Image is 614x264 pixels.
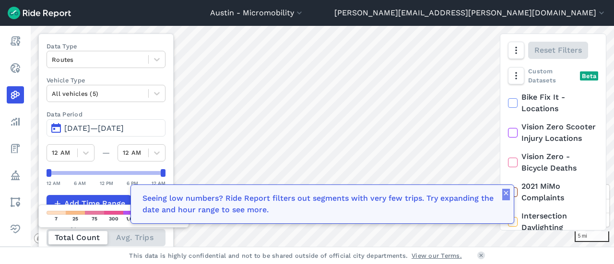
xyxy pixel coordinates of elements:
span: [DATE]—[DATE] [64,124,124,133]
a: Report [7,33,24,50]
a: Realtime [7,59,24,77]
label: Vision Zero Scooter Injury Locations [508,121,598,144]
div: 6 AM [74,179,86,187]
button: Reset Filters [528,42,588,59]
div: 12 PM [100,179,113,187]
label: Intersection Daylighting [508,210,598,233]
div: 5 mi [575,231,609,242]
label: 2021 MiMo Complaints [508,181,598,204]
button: [DATE]—[DATE] [47,119,165,137]
a: Heatmaps [7,86,24,103]
a: Areas [7,194,24,211]
img: Ride Report [8,7,71,19]
a: Analyze [7,113,24,130]
label: Bike Fix It - Locations [508,92,598,115]
a: View our Terms. [412,251,462,260]
span: Reset Filters [534,45,582,56]
a: Health [7,220,24,238]
div: 12 AM [47,179,60,187]
button: Austin - Micromobility [210,7,304,19]
canvas: Map [31,26,614,247]
div: 12 AM [152,179,165,187]
div: Beta [580,71,598,80]
label: Vision Zero - Bicycle Deaths [508,151,598,174]
div: Custom Datasets [508,67,598,85]
a: Mapbox logo [34,233,76,244]
div: 6 PM [127,179,138,187]
span: Add Time Range [64,198,125,209]
div: — [94,147,118,159]
div: Count Type [47,220,165,229]
button: [PERSON_NAME][EMAIL_ADDRESS][PERSON_NAME][DOMAIN_NAME] [334,7,606,19]
label: Data Period [47,110,165,119]
button: Add Time Range [47,195,131,212]
label: Data Type [47,42,165,51]
label: Vehicle Type [47,76,165,85]
a: Policy [7,167,24,184]
a: Fees [7,140,24,157]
